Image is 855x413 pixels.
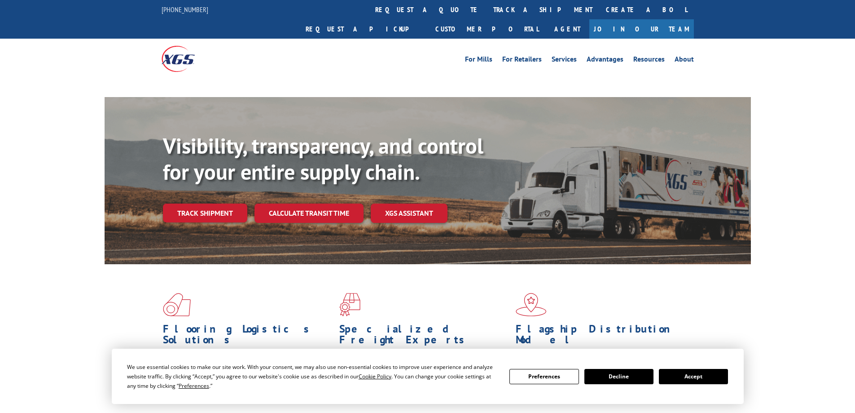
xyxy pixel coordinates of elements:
[163,132,483,186] b: Visibility, transparency, and control for your entire supply chain.
[254,204,364,223] a: Calculate transit time
[509,369,579,384] button: Preferences
[162,5,208,14] a: [PHONE_NUMBER]
[552,56,577,66] a: Services
[589,19,694,39] a: Join Our Team
[127,362,499,391] div: We use essential cookies to make our site work. With your consent, we may also use non-essential ...
[112,349,744,404] div: Cookie Consent Prompt
[516,324,685,350] h1: Flagship Distribution Model
[163,204,247,222] a: Track shipment
[163,324,333,350] h1: Flooring Logistics Solutions
[465,56,492,66] a: For Mills
[429,19,545,39] a: Customer Portal
[339,324,509,350] h1: Specialized Freight Experts
[584,369,653,384] button: Decline
[163,293,191,316] img: xgs-icon-total-supply-chain-intelligence-red
[371,204,447,223] a: XGS ASSISTANT
[633,56,665,66] a: Resources
[516,293,547,316] img: xgs-icon-flagship-distribution-model-red
[545,19,589,39] a: Agent
[659,369,728,384] button: Accept
[675,56,694,66] a: About
[587,56,623,66] a: Advantages
[502,56,542,66] a: For Retailers
[339,293,360,316] img: xgs-icon-focused-on-flooring-red
[299,19,429,39] a: Request a pickup
[179,382,209,390] span: Preferences
[359,373,391,380] span: Cookie Policy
